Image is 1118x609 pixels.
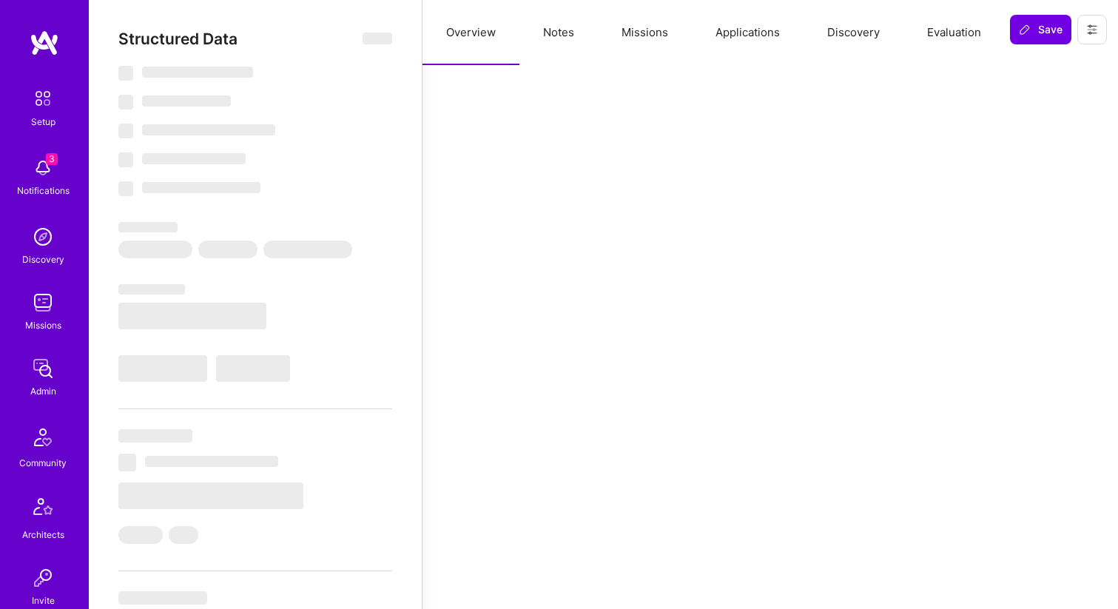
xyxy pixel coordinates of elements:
[118,181,133,196] span: ‌
[142,153,246,164] span: ‌
[118,66,133,81] span: ‌
[118,454,136,471] span: ‌
[118,240,192,258] span: ‌
[142,182,260,193] span: ‌
[1010,15,1071,44] button: Save
[22,252,64,267] div: Discovery
[28,153,58,183] img: bell
[142,95,231,107] span: ‌
[25,420,61,455] img: Community
[145,456,278,467] span: ‌
[169,526,198,544] span: ‌
[28,222,58,252] img: discovery
[25,317,61,333] div: Missions
[31,114,55,129] div: Setup
[118,355,207,382] span: ‌
[118,482,303,509] span: ‌
[118,303,266,329] span: ‌
[363,33,392,44] span: ‌
[25,491,61,527] img: Architects
[118,222,178,232] span: ‌
[22,527,64,542] div: Architects
[118,95,133,110] span: ‌
[263,240,352,258] span: ‌
[17,183,70,198] div: Notifications
[118,429,192,443] span: ‌
[32,593,55,608] div: Invite
[28,288,58,317] img: teamwork
[1019,22,1063,37] span: Save
[118,152,133,167] span: ‌
[30,30,59,56] img: logo
[142,67,253,78] span: ‌
[30,383,56,399] div: Admin
[118,30,238,48] span: Structured Data
[118,284,185,295] span: ‌
[118,124,133,138] span: ‌
[46,153,58,165] span: 3
[142,124,275,135] span: ‌
[118,591,207,605] span: ‌
[28,563,58,593] img: Invite
[27,83,58,114] img: setup
[198,240,257,258] span: ‌
[19,455,67,471] div: Community
[118,526,163,544] span: ‌
[216,355,290,382] span: ‌
[28,354,58,383] img: admin teamwork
